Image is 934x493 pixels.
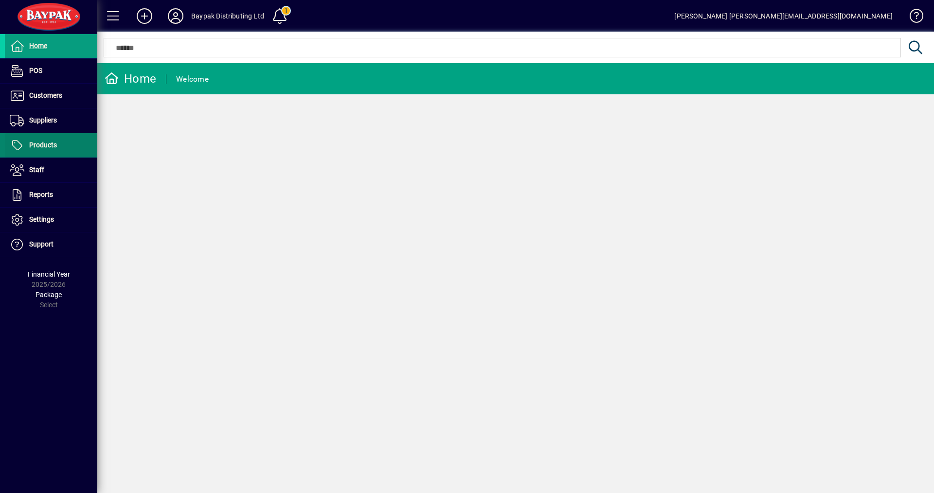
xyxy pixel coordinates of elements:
[5,208,97,232] a: Settings
[5,232,97,257] a: Support
[5,59,97,83] a: POS
[129,7,160,25] button: Add
[5,158,97,182] a: Staff
[29,91,62,99] span: Customers
[29,67,42,74] span: POS
[29,215,54,223] span: Settings
[29,240,54,248] span: Support
[5,183,97,207] a: Reports
[160,7,191,25] button: Profile
[29,116,57,124] span: Suppliers
[176,71,209,87] div: Welcome
[902,2,922,34] a: Knowledge Base
[105,71,156,87] div: Home
[5,84,97,108] a: Customers
[29,42,47,50] span: Home
[5,133,97,158] a: Products
[28,270,70,278] span: Financial Year
[36,291,62,299] span: Package
[5,108,97,133] a: Suppliers
[29,166,44,174] span: Staff
[674,8,893,24] div: [PERSON_NAME] [PERSON_NAME][EMAIL_ADDRESS][DOMAIN_NAME]
[29,191,53,198] span: Reports
[29,141,57,149] span: Products
[191,8,264,24] div: Baypak Distributing Ltd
